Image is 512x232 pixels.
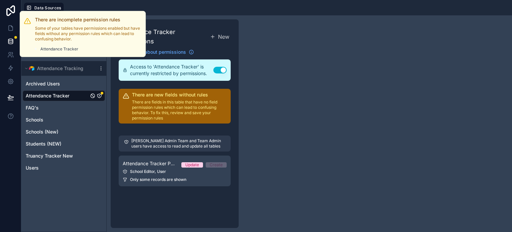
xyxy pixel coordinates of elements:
[35,16,142,23] h2: There are incomplete permission rules
[119,49,194,55] a: Learn more about permissions
[132,91,227,98] h2: There are new fields without rules
[218,33,229,41] span: New
[40,46,78,52] span: Attendance Tracker
[131,138,225,149] p: [PERSON_NAME] Admin Team and Team Admin users have access to read and update all tables
[210,162,223,168] div: Create
[123,160,176,167] span: Attendance Tracker Permission 1
[119,49,186,55] span: Learn more about permissions
[119,27,209,46] h1: Attendance Tracker Permissions
[185,162,199,168] div: Update
[123,169,227,174] div: School Editor, User
[34,5,61,10] span: Data Sources
[119,156,231,186] a: Attendance Tracker Permission 1UpdateCreateSchool Editor, UserOnly some records are shown
[35,26,142,42] p: Some of your tables have permissions enabled but have fields without any permission rules which c...
[40,46,142,52] a: Attendance Tracker
[130,63,213,77] span: Access to 'Attendance Tracker' is currently restricted by permissions.
[209,31,231,42] button: New
[130,177,186,182] span: Only some records are shown
[132,99,227,121] p: There are fields in this table that have no field permission rules which can lead to confusing be...
[24,3,64,13] button: Data Sources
